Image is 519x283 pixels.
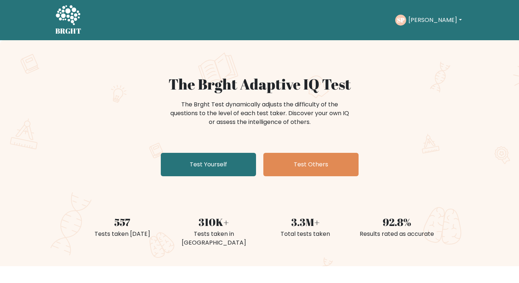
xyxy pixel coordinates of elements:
a: Test Others [263,153,359,176]
div: Total tests taken [264,230,347,238]
a: Test Yourself [161,153,256,176]
div: Tests taken in [GEOGRAPHIC_DATA] [173,230,255,247]
div: 310K+ [173,214,255,230]
div: Tests taken [DATE] [81,230,164,238]
div: 3.3M+ [264,214,347,230]
text: SP [397,16,405,24]
button: [PERSON_NAME] [406,15,464,25]
div: The Brght Test dynamically adjusts the difficulty of the questions to the level of each test take... [168,100,351,127]
div: 557 [81,214,164,230]
a: BRGHT [55,3,82,37]
h5: BRGHT [55,27,82,35]
h1: The Brght Adaptive IQ Test [81,75,438,93]
div: 92.8% [356,214,438,230]
div: Results rated as accurate [356,230,438,238]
